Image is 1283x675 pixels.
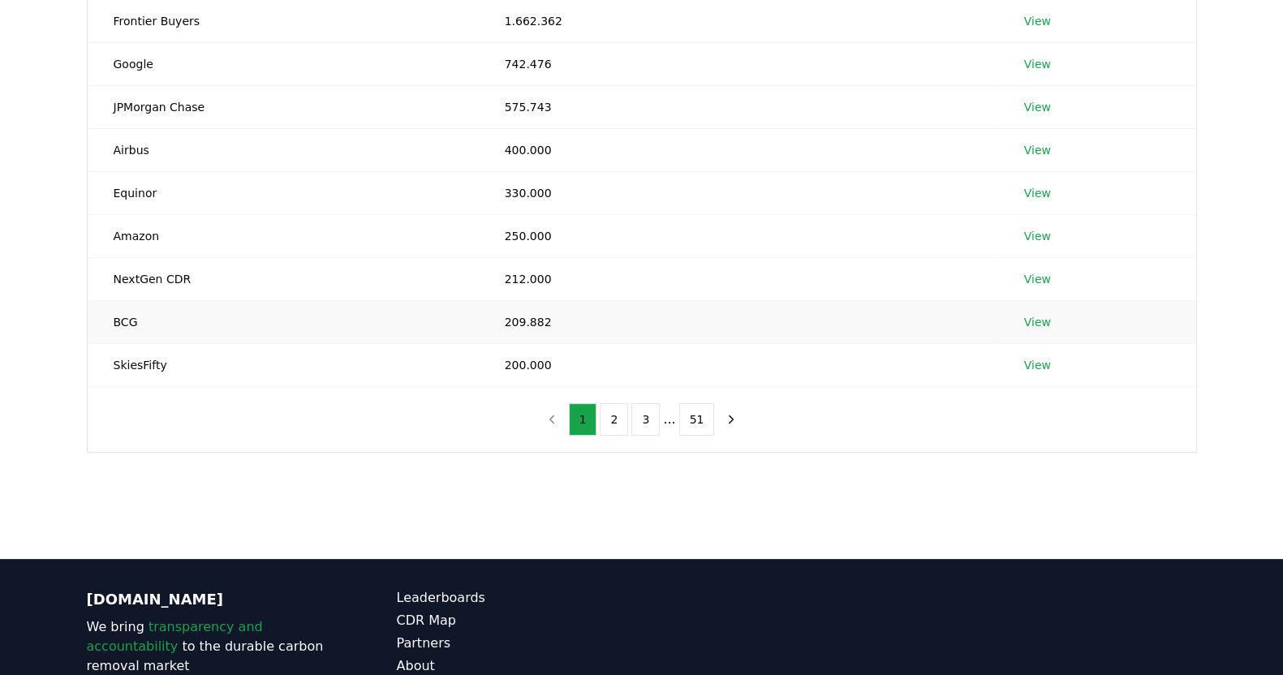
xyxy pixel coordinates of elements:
[1024,99,1051,115] a: View
[1024,271,1051,287] a: View
[88,85,479,128] td: JPMorgan Chase
[479,257,998,300] td: 212.000
[88,128,479,171] td: Airbus
[397,611,642,630] a: CDR Map
[479,171,998,214] td: 330.000
[663,410,675,429] li: ...
[1024,185,1051,201] a: View
[1024,56,1051,72] a: View
[1024,13,1051,29] a: View
[479,42,998,85] td: 742.476
[479,214,998,257] td: 250.000
[479,343,998,386] td: 200.000
[479,300,998,343] td: 209.882
[600,403,628,436] button: 2
[88,300,479,343] td: BCG
[631,403,660,436] button: 3
[569,403,597,436] button: 1
[1024,357,1051,373] a: View
[87,588,332,611] p: [DOMAIN_NAME]
[717,403,745,436] button: next page
[88,257,479,300] td: NextGen CDR
[1024,142,1051,158] a: View
[88,214,479,257] td: Amazon
[679,403,715,436] button: 51
[88,42,479,85] td: Google
[88,171,479,214] td: Equinor
[397,634,642,653] a: Partners
[1024,228,1051,244] a: View
[479,85,998,128] td: 575.743
[1024,314,1051,330] a: View
[87,619,263,654] span: transparency and accountability
[397,588,642,608] a: Leaderboards
[88,343,479,386] td: SkiesFifty
[479,128,998,171] td: 400.000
